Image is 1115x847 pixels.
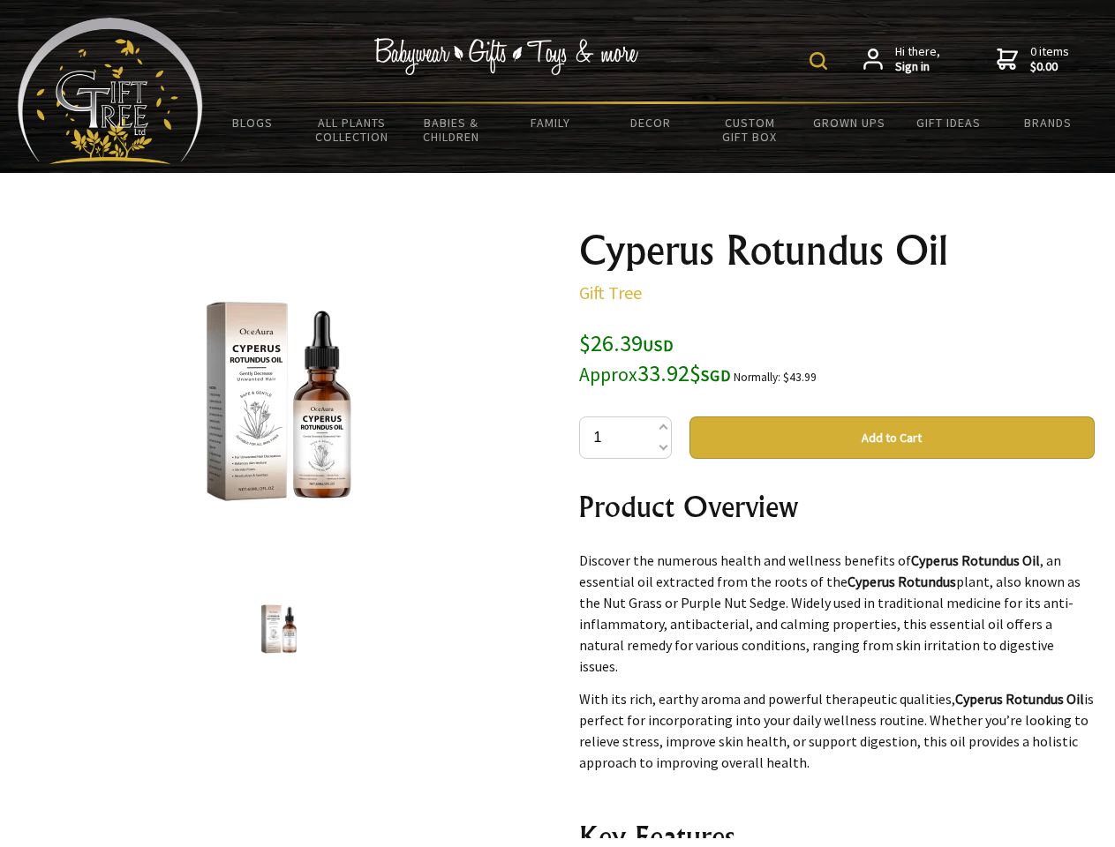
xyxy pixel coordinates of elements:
[579,363,637,386] small: Approx
[911,551,1040,569] strong: Cyperus Rotundus Oil
[203,104,303,141] a: BLOGS
[899,104,998,141] a: Gift Ideas
[701,365,731,386] span: SGD
[501,104,601,141] a: Family
[600,104,700,141] a: Decor
[810,52,827,70] img: product search
[579,281,642,304] a: Gift Tree
[1030,43,1069,75] span: 0 items
[643,335,674,356] span: USD
[402,104,501,155] a: Babies & Children
[799,104,899,141] a: Grown Ups
[863,44,940,75] a: Hi there,Sign in
[997,44,1069,75] a: 0 items$0.00
[579,485,1095,528] h2: Product Overview
[895,59,940,75] strong: Sign in
[141,264,417,539] img: Cyperus Rotundus Oil
[245,596,313,663] img: Cyperus Rotundus Oil
[700,104,800,155] a: Custom Gift Box
[734,370,817,385] small: Normally: $43.99
[579,688,1095,773] p: With its rich, earthy aroma and powerful therapeutic qualities, is perfect for incorporating into...
[303,104,403,155] a: All Plants Collection
[579,328,731,387] span: $26.39 33.92$
[848,573,956,590] strong: Cyperus Rotundus
[895,44,940,75] span: Hi there,
[18,18,203,164] img: Babyware - Gifts - Toys and more...
[689,416,1095,459] button: Add to Cart
[998,104,1098,141] a: Brands
[579,229,1095,272] h1: Cyperus Rotundus Oil
[955,690,1084,708] strong: Cyperus Rotundus Oil
[1030,59,1069,75] strong: $0.00
[374,38,639,75] img: Babywear - Gifts - Toys & more
[579,550,1095,677] p: Discover the numerous health and wellness benefits of , an essential oil extracted from the roots...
